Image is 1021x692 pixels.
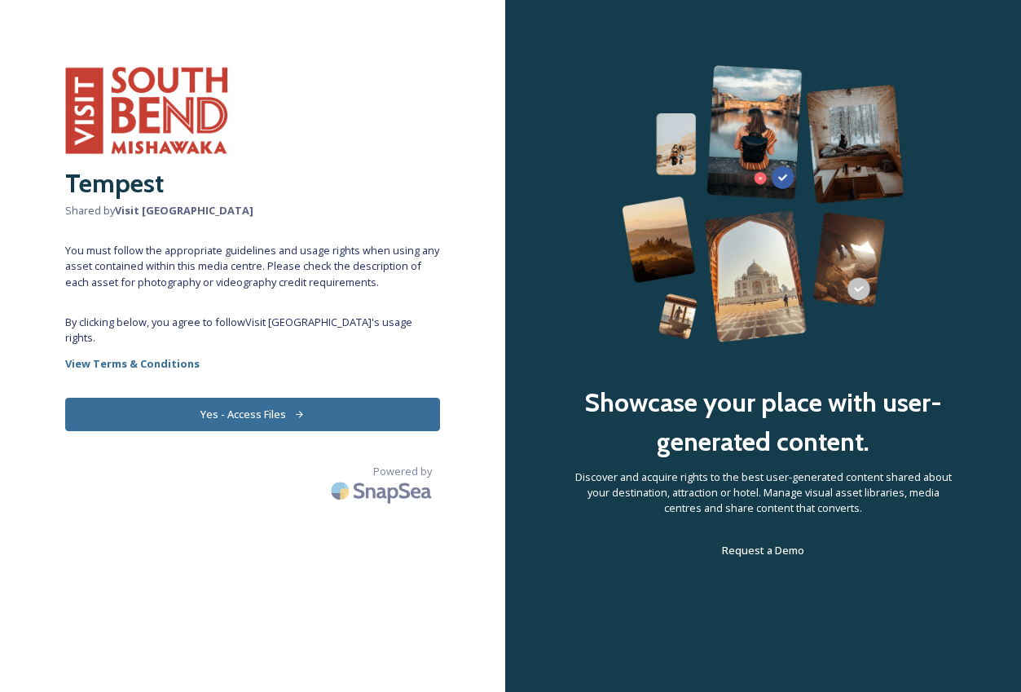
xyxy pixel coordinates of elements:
[65,356,200,371] strong: View Terms & Conditions
[115,203,253,218] strong: Visit [GEOGRAPHIC_DATA]
[722,543,804,558] span: Request a Demo
[65,203,440,218] span: Shared by
[622,65,904,342] img: 63b42ca75bacad526042e722_Group%20154-p-800.png
[65,65,228,156] img: visit-south-bend-mishawaka-logo-vector.png
[65,164,440,203] h2: Tempest
[65,243,440,290] span: You must follow the appropriate guidelines and usage rights when using any asset contained within...
[570,469,956,517] span: Discover and acquire rights to the best user-generated content shared about your destination, att...
[373,464,432,479] span: Powered by
[570,383,956,461] h2: Showcase your place with user-generated content.
[65,315,440,346] span: By clicking below, you agree to follow Visit [GEOGRAPHIC_DATA] 's usage rights.
[722,540,804,560] a: Request a Demo
[326,472,440,510] img: SnapSea Logo
[65,354,440,373] a: View Terms & Conditions
[65,398,440,431] button: Yes - Access Files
